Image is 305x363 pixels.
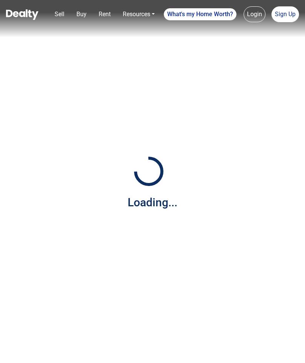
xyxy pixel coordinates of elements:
a: Resources [120,7,158,22]
a: Rent [96,7,114,22]
img: Dealty - Buy, Sell & Rent Homes [6,9,38,20]
a: Sell [52,7,67,22]
a: What's my Home Worth? [164,8,236,20]
div: Loading... [128,194,177,211]
a: Login [244,6,265,22]
img: Loading [130,153,168,190]
a: Sign Up [271,6,299,22]
a: Buy [73,7,90,22]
